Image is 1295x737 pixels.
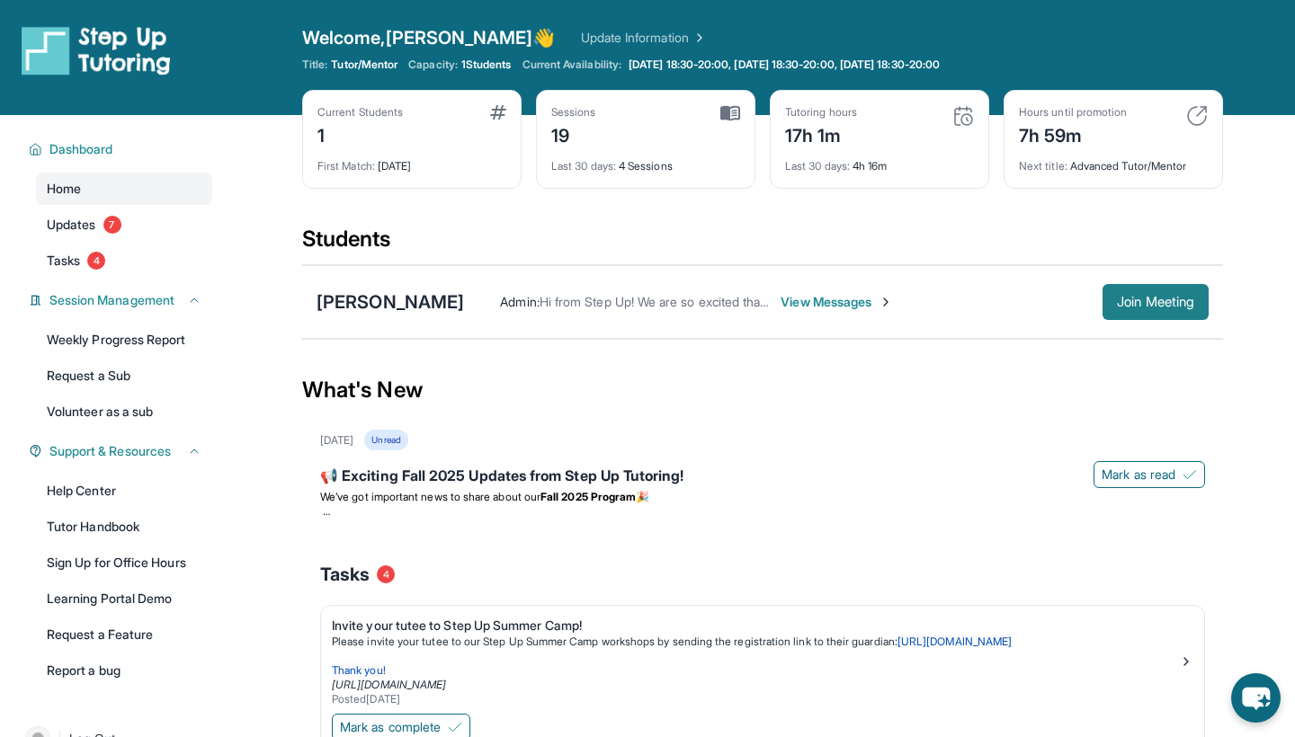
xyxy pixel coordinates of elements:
[500,294,539,309] span: Admin :
[36,324,212,356] a: Weekly Progress Report
[636,490,649,503] span: 🎉
[1094,461,1205,488] button: Mark as read
[22,25,171,75] img: logo
[302,225,1223,264] div: Students
[320,490,540,503] span: We’ve got important news to share about our
[448,720,462,734] img: Mark as complete
[42,442,201,460] button: Support & Resources
[36,475,212,507] a: Help Center
[36,546,212,579] a: Sign Up for Office Hours
[36,511,212,543] a: Tutor Handbook
[340,718,441,736] span: Mark as complete
[522,58,621,72] span: Current Availability:
[785,105,857,120] div: Tutoring hours
[332,663,386,677] span: Thank you!
[952,105,974,127] img: card
[302,25,556,50] span: Welcome, [PERSON_NAME] 👋
[36,244,212,277] a: Tasks4
[317,148,506,173] div: [DATE]
[1103,284,1209,320] button: Join Meeting
[317,105,403,120] div: Current Students
[551,159,616,173] span: Last 30 days :
[332,617,1179,635] div: Invite your tutee to Step Up Summer Camp!
[332,678,446,691] a: [URL][DOMAIN_NAME]
[720,105,740,121] img: card
[36,582,212,615] a: Learning Portal Demo
[49,140,113,158] span: Dashboard
[1186,105,1208,127] img: card
[364,430,407,450] div: Unread
[785,159,850,173] span: Last 30 days :
[42,291,201,309] button: Session Management
[317,159,375,173] span: First Match :
[320,562,370,587] span: Tasks
[490,105,506,120] img: card
[320,433,353,448] div: [DATE]
[47,180,81,198] span: Home
[1019,120,1127,148] div: 7h 59m
[36,360,212,392] a: Request a Sub
[302,351,1223,430] div: What's New
[320,465,1205,490] div: 📢 Exciting Fall 2025 Updates from Step Up Tutoring!
[785,120,857,148] div: 17h 1m
[408,58,458,72] span: Capacity:
[1117,297,1194,307] span: Join Meeting
[36,173,212,205] a: Home
[49,291,174,309] span: Session Management
[689,29,707,47] img: Chevron Right
[36,654,212,687] a: Report a bug
[332,635,1179,649] p: Please invite your tutee to our Step Up Summer Camp workshops by sending the registration link to...
[551,105,596,120] div: Sessions
[1231,673,1281,723] button: chat-button
[36,395,212,428] a: Volunteer as a sub
[540,490,636,503] strong: Fall 2025 Program
[42,140,201,158] button: Dashboard
[785,148,974,173] div: 4h 16m
[1102,466,1175,484] span: Mark as read
[461,58,512,72] span: 1 Students
[625,58,943,72] a: [DATE] 18:30-20:00, [DATE] 18:30-20:00, [DATE] 18:30-20:00
[47,252,80,270] span: Tasks
[898,635,1012,648] a: [URL][DOMAIN_NAME]
[103,216,121,234] span: 7
[551,148,740,173] div: 4 Sessions
[1183,467,1197,482] img: Mark as read
[581,29,707,47] a: Update Information
[551,120,596,148] div: 19
[781,293,893,311] span: View Messages
[629,58,940,72] span: [DATE] 18:30-20:00, [DATE] 18:30-20:00, [DATE] 18:30-20:00
[302,58,327,72] span: Title:
[317,120,403,148] div: 1
[36,209,212,241] a: Updates7
[332,692,1179,706] div: Posted [DATE]
[1019,159,1067,173] span: Next title :
[331,58,397,72] span: Tutor/Mentor
[377,565,395,583] span: 4
[87,252,105,270] span: 4
[1019,105,1127,120] div: Hours until promotion
[879,295,893,309] img: Chevron-Right
[36,618,212,651] a: Request a Feature
[1019,148,1208,173] div: Advanced Tutor/Mentor
[321,606,1204,710] a: Invite your tutee to Step Up Summer Camp!Please invite your tutee to our Step Up Summer Camp work...
[317,289,464,315] div: [PERSON_NAME]
[47,216,96,234] span: Updates
[49,442,171,460] span: Support & Resources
